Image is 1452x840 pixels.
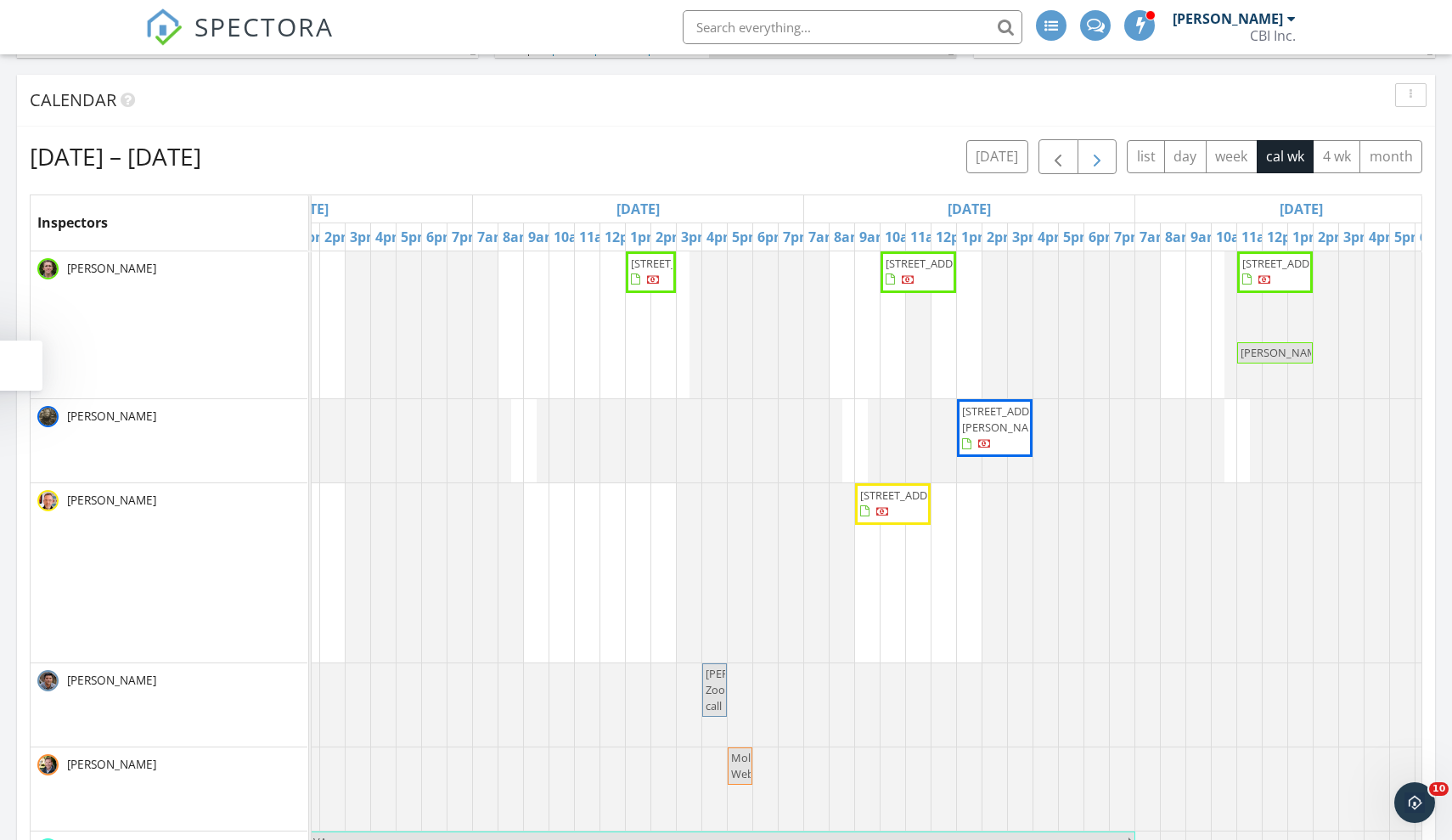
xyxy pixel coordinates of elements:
[626,223,664,251] a: 1pm
[1084,223,1123,251] a: 6pm
[1257,140,1314,173] button: cal wk
[397,223,435,251] a: 5pm
[1059,223,1097,251] a: 5pm
[1127,140,1165,173] button: list
[1314,223,1352,251] a: 2pm
[1173,10,1283,27] div: [PERSON_NAME]
[1078,139,1117,174] button: Next
[1250,27,1296,44] div: CBI Inc.
[731,750,774,781] span: Mold Webinar
[1242,256,1337,271] span: [STREET_ADDRESS]
[881,223,926,251] a: 10am
[64,756,160,773] span: [PERSON_NAME]
[578,46,705,56] a: © OpenStreetMap contributors
[1313,140,1360,173] button: 4 wk
[1186,223,1224,251] a: 9am
[600,223,646,251] a: 12pm
[64,492,160,509] span: [PERSON_NAME]
[145,8,183,46] img: The Best Home Inspection Software - Spectora
[64,408,160,425] span: [PERSON_NAME]
[1359,140,1422,173] button: month
[966,140,1028,173] button: [DATE]
[1008,223,1046,251] a: 3pm
[612,195,664,223] a: Go to September 25, 2025
[779,223,817,251] a: 7pm
[1275,195,1327,223] a: Go to September 27, 2025
[320,223,358,251] a: 2pm
[1390,223,1428,251] a: 5pm
[64,672,160,689] span: [PERSON_NAME]
[37,258,59,279] img: screen_shot_20190401_at_5.15.38_am.png
[37,213,108,232] span: Inspectors
[1237,223,1283,251] a: 11am
[982,223,1021,251] a: 2pm
[1288,223,1326,251] a: 1pm
[943,195,995,223] a: Go to September 26, 2025
[1241,345,1326,360] span: [PERSON_NAME]
[549,223,595,251] a: 10am
[683,10,1022,44] input: Search everything...
[473,223,511,251] a: 7am
[30,139,201,173] h2: [DATE] – [DATE]
[1164,140,1207,173] button: day
[1033,223,1072,251] a: 4pm
[706,666,791,713] span: [PERSON_NAME] Zoom call
[499,46,527,56] a: Leaflet
[1038,139,1078,174] button: Previous
[1212,223,1258,251] a: 10am
[1339,223,1377,251] a: 3pm
[931,223,977,251] a: 12pm
[37,670,59,691] img: screen_shot_20190401_at_5.14.00_am.png
[1135,223,1173,251] a: 7am
[145,23,334,59] a: SPECTORA
[906,223,952,251] a: 11am
[524,223,562,251] a: 9am
[702,223,740,251] a: 4pm
[530,46,576,56] a: © MapTiler
[37,754,59,775] img: teamandrewdanner2022.jpg
[575,223,621,251] a: 11am
[753,223,791,251] a: 6pm
[295,223,333,251] a: 1pm
[728,223,766,251] a: 5pm
[830,223,868,251] a: 8am
[422,223,460,251] a: 6pm
[37,406,59,427] img: kw_portait1001.jpg
[30,88,116,111] span: Calendar
[804,223,842,251] a: 7am
[64,260,160,277] span: [PERSON_NAME]
[1429,782,1449,796] span: 10
[860,488,955,503] span: [STREET_ADDRESS]
[855,223,893,251] a: 9am
[1365,223,1403,251] a: 4pm
[1206,140,1258,173] button: week
[1161,223,1199,251] a: 8am
[37,490,59,511] img: ses2023.jpg
[962,403,1057,435] span: [STREET_ADDRESS][PERSON_NAME]
[346,223,384,251] a: 3pm
[1110,223,1148,251] a: 7pm
[677,223,715,251] a: 3pm
[651,223,689,251] a: 2pm
[498,223,537,251] a: 8am
[371,223,409,251] a: 4pm
[447,223,486,251] a: 7pm
[194,8,334,44] span: SPECTORA
[1394,782,1435,823] iframe: Intercom live chat
[1263,223,1308,251] a: 12pm
[957,223,995,251] a: 1pm
[886,256,981,271] span: [STREET_ADDRESS]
